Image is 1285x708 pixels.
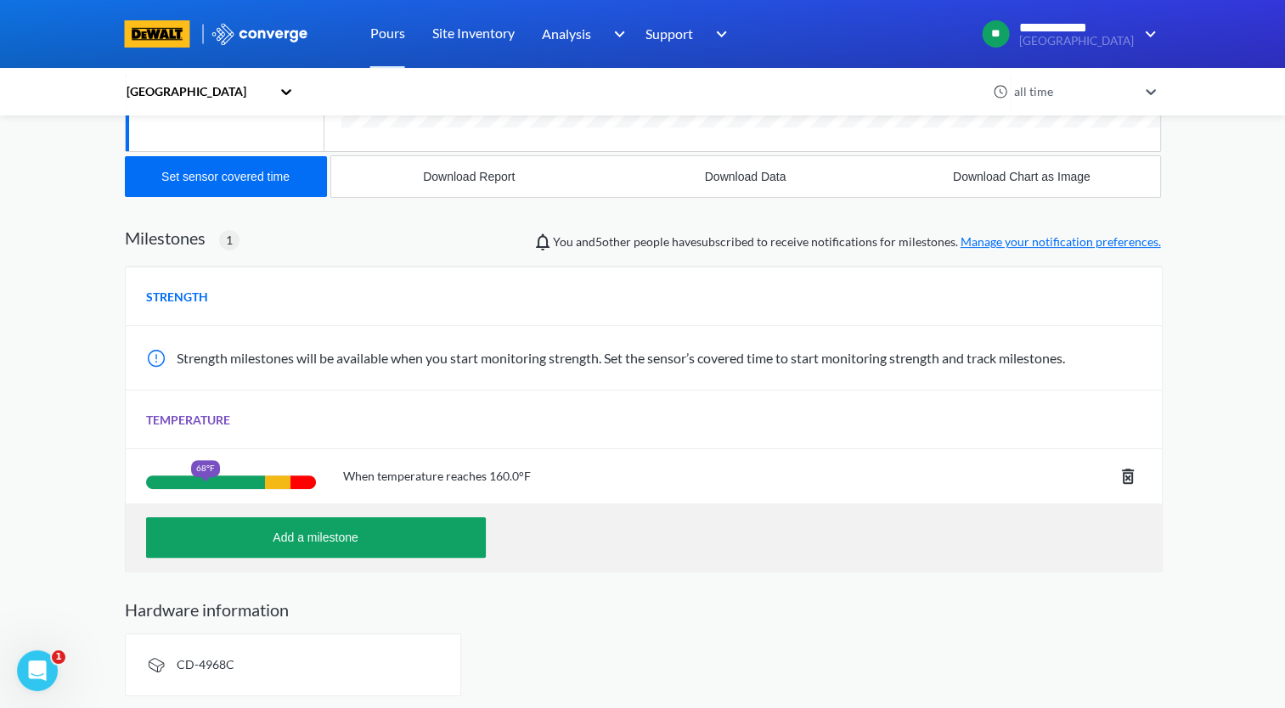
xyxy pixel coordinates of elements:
[191,460,220,477] div: 68°F
[146,517,486,558] button: Add a milestone
[125,228,206,248] h2: Milestones
[705,24,732,44] img: downArrow.svg
[125,156,327,197] button: Set sensor covered time
[1134,24,1161,44] img: downArrow.svg
[705,170,786,183] div: Download Data
[423,170,515,183] div: Download Report
[146,288,208,306] span: STRENGTH
[125,82,271,101] div: [GEOGRAPHIC_DATA]
[125,599,1161,620] h2: Hardware information
[953,170,1091,183] div: Download Chart as Image
[125,20,211,48] a: branding logo
[161,170,290,183] div: Set sensor covered time
[226,231,233,250] span: 1
[125,20,190,48] img: branding logo
[645,23,693,44] span: Support
[1019,35,1134,48] span: [GEOGRAPHIC_DATA]
[607,156,883,197] button: Download Data
[146,655,166,675] img: signal-icon.svg
[52,650,65,664] span: 1
[533,232,553,252] img: notifications-icon.svg
[211,23,309,45] img: logo_ewhite.svg
[542,23,591,44] span: Analysis
[883,156,1159,197] button: Download Chart as Image
[177,350,1065,366] span: Strength milestones will be available when you start monitoring strength. Set the sensor’s covere...
[177,657,234,671] span: CD-4968C
[1010,82,1137,101] div: all time
[961,234,1161,249] a: Manage your notification preferences.
[603,24,630,44] img: downArrow.svg
[146,411,230,430] span: TEMPERATURE
[595,234,631,249] span: Siobhan Sawyer, TJ Burnley, Jonathon Adams, Trey Triplet, Darren Allen
[17,650,58,691] iframe: Intercom live chat
[343,467,531,486] span: When temperature reaches 160.0°F
[331,156,607,197] button: Download Report
[553,233,1161,251] span: You and people have subscribed to receive notifications for milestones.
[993,84,1008,99] img: icon-clock.svg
